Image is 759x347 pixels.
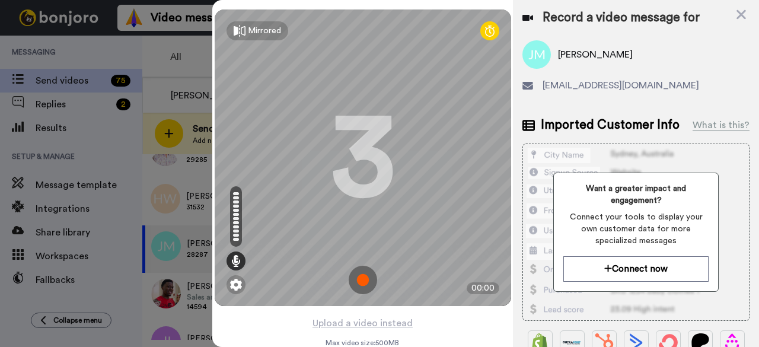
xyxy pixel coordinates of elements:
[543,78,699,93] span: [EMAIL_ADDRESS][DOMAIN_NAME]
[693,118,750,132] div: What is this?
[563,183,709,206] span: Want a greater impact and engagement?
[230,279,242,291] img: ic_gear.svg
[309,316,416,331] button: Upload a video instead
[541,116,680,134] span: Imported Customer Info
[349,266,377,294] img: ic_record_start.svg
[563,256,709,282] button: Connect now
[467,282,499,294] div: 00:00
[563,211,709,247] span: Connect your tools to display your own customer data for more specialized messages
[330,113,396,202] div: 3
